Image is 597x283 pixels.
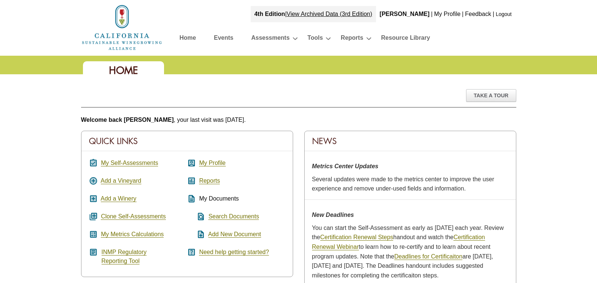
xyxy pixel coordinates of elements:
[89,176,98,185] i: add_circle
[81,117,174,123] b: Welcome back [PERSON_NAME]
[89,159,98,167] i: assignment_turned_in
[199,195,239,202] span: My Documents
[89,212,98,221] i: queue
[341,33,363,46] a: Reports
[381,33,430,46] a: Resource Library
[81,115,516,125] p: , your last visit was [DATE].
[101,231,164,238] a: My Metrics Calculations
[208,213,259,220] a: Search Documents
[434,11,460,17] a: My Profile
[496,11,512,17] a: Logout
[465,11,491,17] a: Feedback
[312,163,379,169] strong: Metrics Center Updates
[89,194,98,203] i: add_box
[187,230,205,239] i: note_add
[89,230,98,239] i: calculate
[312,176,494,192] span: Several updates were made to the metrics center to improve the user experience and remove under-u...
[81,4,163,51] img: logo_cswa2x.png
[101,213,166,220] a: Clone Self-Assessments
[187,194,196,203] i: description
[101,160,158,166] a: My Self-Assessments
[492,6,495,22] div: |
[109,64,138,77] span: Home
[187,248,196,257] i: help_center
[180,33,196,46] a: Home
[81,131,293,151] div: Quick Links
[461,6,464,22] div: |
[430,6,433,22] div: |
[312,212,354,218] strong: New Deadlines
[380,11,430,17] b: [PERSON_NAME]
[199,178,220,184] a: Reports
[199,249,269,256] a: Need help getting started?
[308,33,323,46] a: Tools
[466,89,516,102] div: Take A Tour
[305,131,516,151] div: News
[287,11,372,17] a: View Archived Data (3rd Edition)
[320,234,394,241] a: Certification Renewal Steps
[89,248,98,257] i: article
[251,33,289,46] a: Assessments
[312,223,508,280] p: You can start the Self-Assessment as early as [DATE] each year. Review the handout and watch the ...
[187,159,196,167] i: account_box
[208,231,261,238] a: Add New Document
[254,11,285,17] strong: 4th Edition
[101,178,141,184] a: Add a Vineyard
[251,6,376,22] div: |
[214,33,233,46] a: Events
[394,253,462,260] a: Deadlines for Certificaiton
[101,195,137,202] a: Add a Winery
[312,234,485,250] a: Certification Renewal Webinar
[187,176,196,185] i: assessment
[81,24,163,30] a: Home
[102,249,147,264] a: INMP RegulatoryReporting Tool
[187,212,205,221] i: find_in_page
[199,160,225,166] a: My Profile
